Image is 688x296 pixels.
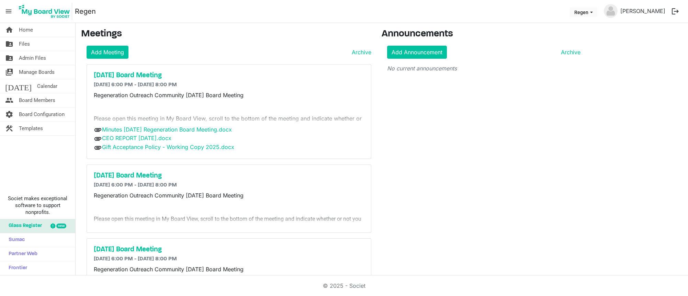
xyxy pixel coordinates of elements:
[5,51,13,65] span: folder_shared
[102,144,234,150] a: Gift Acceptance Policy - Working Copy 2025.docx
[5,79,32,93] span: [DATE]
[94,192,244,199] span: Regeneration Outreach Community [DATE] Board Meeting
[349,48,371,56] a: Archive
[17,3,72,20] img: My Board View Logo
[668,4,683,19] button: logout
[19,23,33,37] span: Home
[323,282,365,289] a: © 2025 - Societ
[5,247,37,261] span: Partner Web
[5,122,13,135] span: construction
[102,135,171,141] a: CEO REPORT [DATE].docx
[102,126,232,133] a: Minutes [DATE] Regeneration Board Meeting.docx
[94,246,364,254] a: [DATE] Board Meeting
[387,64,580,72] p: No current announcements
[558,48,580,56] a: Archive
[94,126,102,134] span: attachment
[382,29,586,40] h3: Announcements
[5,107,13,121] span: settings
[94,172,364,180] a: [DATE] Board Meeting
[94,82,364,88] h6: [DATE] 6:00 PM - [DATE] 8:00 PM
[387,46,447,59] a: Add Announcement
[5,261,27,275] span: Frontier
[94,266,244,273] span: Regeneration Outreach Community [DATE] Board Meeting
[19,51,46,65] span: Admin Files
[19,122,43,135] span: Templates
[94,182,364,189] h6: [DATE] 6:00 PM - [DATE] 8:00 PM
[5,37,13,51] span: folder_shared
[19,65,55,79] span: Manage Boards
[5,233,25,247] span: Sumac
[17,3,75,20] a: My Board View Logo
[87,46,128,59] a: Add Meeting
[75,4,96,18] a: Regen
[618,4,668,18] a: [PERSON_NAME]
[5,65,13,79] span: switch_account
[81,29,371,40] h3: Meetings
[94,114,364,131] p: Please open this meeting in My Board View, scroll to the bottom of the meeting and indicate wheth...
[94,71,364,80] a: [DATE] Board Meeting
[94,91,364,99] p: Regeneration Outreach Community [DATE] Board Meeting
[56,224,66,228] div: new
[3,195,72,216] span: Societ makes exceptional software to support nonprofits.
[19,37,30,51] span: Files
[94,216,361,231] span: Please open this meeting in My Board View, scroll to the bottom of the meeting and indicate wheth...
[37,79,57,93] span: Calendar
[19,107,65,121] span: Board Configuration
[94,144,102,152] span: attachment
[604,4,618,18] img: no-profile-picture.svg
[5,93,13,107] span: people
[94,256,364,262] h6: [DATE] 6:00 PM - [DATE] 8:00 PM
[5,219,42,233] span: Glass Register
[570,7,597,17] button: Regen dropdownbutton
[5,23,13,37] span: home
[94,135,102,143] span: attachment
[2,5,15,18] span: menu
[19,93,55,107] span: Board Members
